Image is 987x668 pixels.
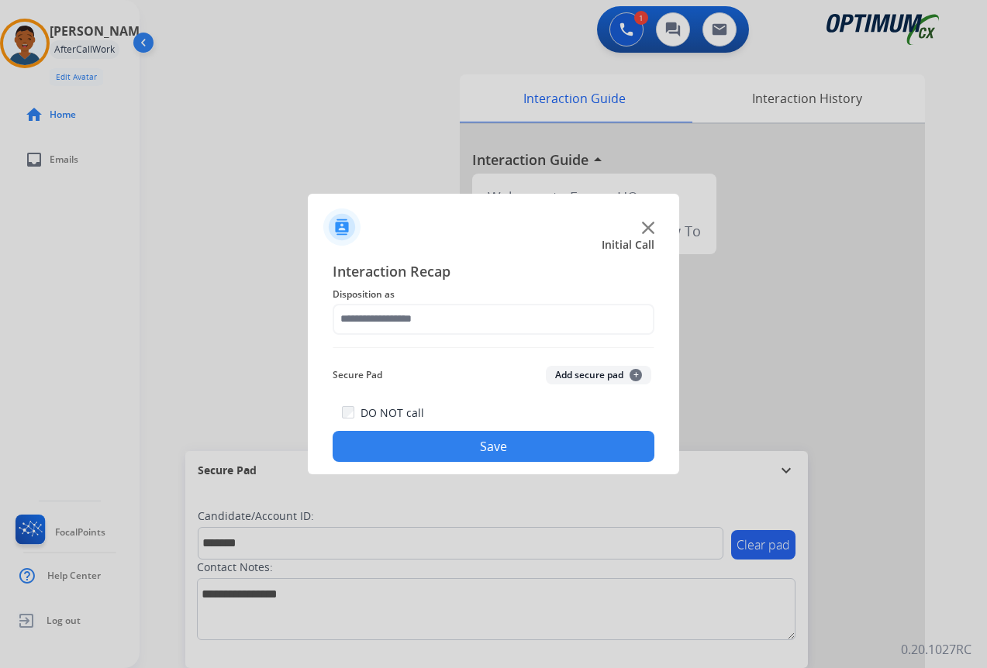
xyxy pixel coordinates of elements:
label: DO NOT call [361,405,424,421]
span: Disposition as [333,285,654,304]
span: Secure Pad [333,366,382,384]
span: Interaction Recap [333,260,654,285]
span: Initial Call [602,237,654,253]
img: contactIcon [323,208,361,246]
button: Save [333,431,654,462]
img: contact-recap-line.svg [333,347,654,348]
p: 0.20.1027RC [901,640,971,659]
span: + [630,369,642,381]
button: Add secure pad+ [546,366,651,384]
